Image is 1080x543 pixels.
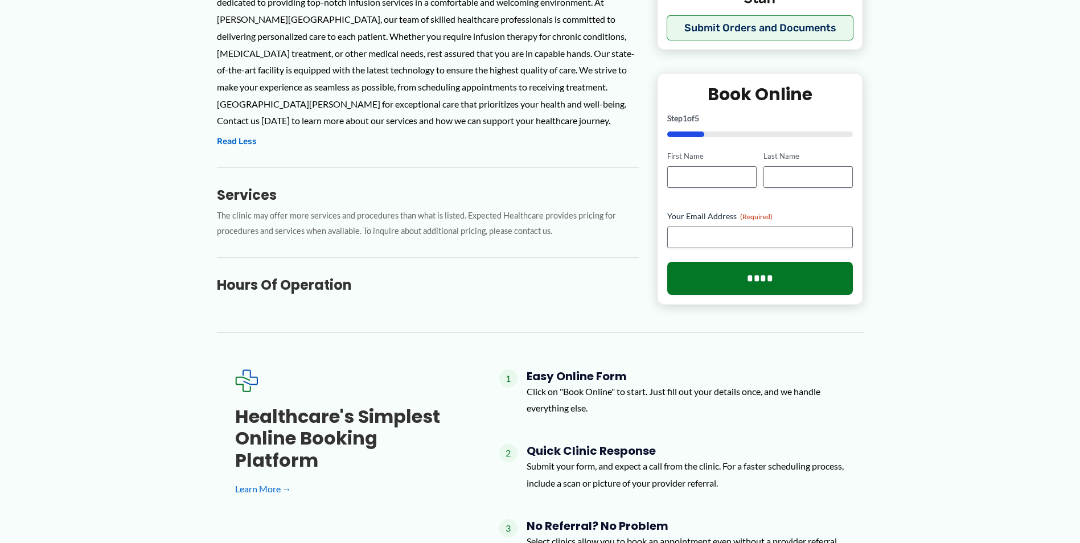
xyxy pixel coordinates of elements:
[667,15,854,40] button: Submit Orders and Documents
[527,369,845,383] h4: Easy Online Form
[217,135,257,149] button: Read Less
[740,212,773,221] span: (Required)
[217,276,639,294] h3: Hours of Operation
[235,480,463,497] a: Learn More →
[499,369,518,388] span: 1
[527,444,845,458] h4: Quick Clinic Response
[235,369,258,392] img: Expected Healthcare Logo
[235,406,463,471] h3: Healthcare's simplest online booking platform
[499,519,518,537] span: 3
[695,113,699,123] span: 5
[667,83,853,105] h2: Book Online
[667,211,853,222] label: Your Email Address
[763,151,853,162] label: Last Name
[499,444,518,462] span: 2
[527,519,845,533] h4: No Referral? No Problem
[217,208,639,239] p: The clinic may offer more services and procedures than what is listed. Expected Healthcare provid...
[667,114,853,122] p: Step of
[527,383,845,417] p: Click on "Book Online" to start. Just fill out your details once, and we handle everything else.
[667,151,757,162] label: First Name
[527,458,845,491] p: Submit your form, and expect a call from the clinic. For a faster scheduling process, include a s...
[217,186,639,204] h3: Services
[683,113,687,123] span: 1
